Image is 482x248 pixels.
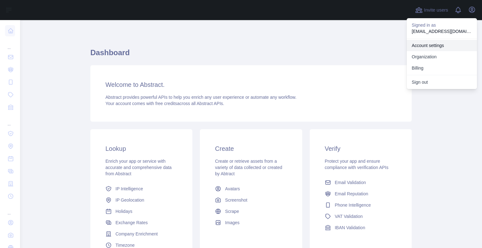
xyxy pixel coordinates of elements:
[115,186,143,192] span: IP Intelligence
[407,51,477,62] a: Organization
[215,159,282,176] span: Create or retrieve assets from a variety of data collected or created by Abtract
[5,203,15,216] div: ...
[407,77,477,88] button: Sign out
[335,224,365,231] span: IBAN Validation
[414,5,449,15] button: Invite users
[103,194,180,206] a: IP Geolocation
[212,194,289,206] a: Screenshot
[5,38,15,50] div: ...
[412,22,472,28] p: Signed in as
[105,101,224,106] span: Your account comes with across all Abstract APIs.
[322,177,399,188] a: Email Validation
[335,179,366,186] span: Email Validation
[325,144,397,153] h3: Verify
[105,80,397,89] h3: Welcome to Abstract.
[115,219,148,226] span: Exchange Rates
[103,206,180,217] a: Holidays
[103,217,180,228] a: Exchange Rates
[322,222,399,233] a: IBAN Validation
[103,228,180,240] a: Company Enrichment
[90,48,412,63] h1: Dashboard
[212,206,289,217] a: Scrape
[5,114,15,127] div: ...
[212,217,289,228] a: Images
[335,213,363,219] span: VAT Validation
[225,219,239,226] span: Images
[335,202,371,208] span: Phone Intelligence
[325,159,388,170] span: Protect your app and ensure compliance with verification APIs
[115,208,132,214] span: Holidays
[105,95,297,100] span: Abstract provides powerful APIs to help you enrich any user experience or automate any workflow.
[115,197,144,203] span: IP Geolocation
[407,62,477,74] button: Billing
[322,211,399,222] a: VAT Validation
[322,199,399,211] a: Phone Intelligence
[215,144,287,153] h3: Create
[105,159,172,176] span: Enrich your app or service with accurate and comprehensive data from Abstract
[103,183,180,194] a: IP Intelligence
[212,183,289,194] a: Avatars
[407,40,477,51] a: Account settings
[225,186,240,192] span: Avatars
[155,101,177,106] span: free credits
[115,231,158,237] span: Company Enrichment
[225,197,247,203] span: Screenshot
[412,28,472,34] p: [EMAIL_ADDRESS][DOMAIN_NAME]
[335,191,368,197] span: Email Reputation
[225,208,239,214] span: Scrape
[424,7,448,14] span: Invite users
[322,188,399,199] a: Email Reputation
[105,144,177,153] h3: Lookup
